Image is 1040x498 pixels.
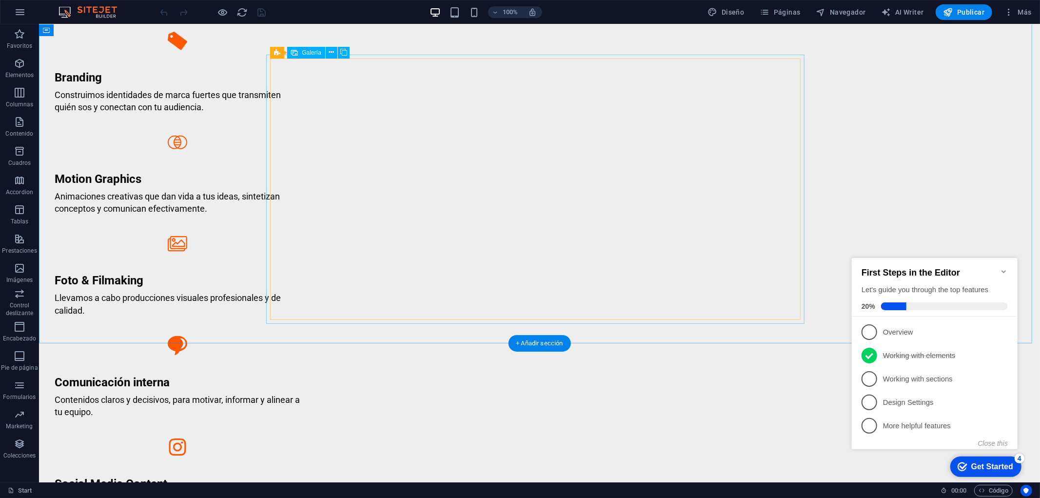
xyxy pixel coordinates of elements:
[508,335,570,352] div: + Añadir sección
[3,452,36,459] p: Colecciones
[958,487,960,494] span: :
[503,6,518,18] h6: 100%
[152,24,160,32] div: Minimize checklist
[8,159,31,167] p: Cuadros
[56,6,129,18] img: Editor Logo
[6,422,33,430] p: Marketing
[7,42,32,50] p: Favoritos
[14,41,160,51] div: Let's guide you through the top features
[35,107,152,117] p: Working with elements
[5,130,33,138] p: Contenido
[14,24,160,34] h2: First Steps in the Editor
[6,188,33,196] p: Accordion
[708,7,745,17] span: Diseño
[4,123,170,147] li: Working with sections
[704,4,748,20] button: Diseño
[3,335,36,342] p: Encabezado
[302,50,321,56] span: Galería
[882,7,924,17] span: AI Writer
[488,6,523,18] button: 100%
[943,7,985,17] span: Publicar
[2,247,37,255] p: Prestaciones
[35,130,152,140] p: Working with sections
[979,485,1008,497] span: Código
[1,364,38,372] p: Pie de página
[1004,7,1032,17] span: Más
[936,4,993,20] button: Publicar
[4,77,170,100] li: Overview
[6,100,34,108] p: Columnas
[217,6,229,18] button: Haz clic para salir del modo de previsualización y seguir editando
[102,213,174,233] div: Get Started 4 items remaining, 20% complete
[1000,4,1036,20] button: Más
[878,4,928,20] button: AI Writer
[236,6,248,18] button: reload
[35,154,152,164] p: Design Settings
[8,485,32,497] a: Haz clic para cancelar la selección y doble clic para abrir páginas
[760,7,801,17] span: Páginas
[812,4,870,20] button: Navegador
[130,196,160,203] button: Close this
[11,218,29,225] p: Tablas
[5,71,34,79] p: Elementos
[35,177,152,187] p: More helpful features
[237,7,248,18] i: Volver a cargar página
[4,170,170,194] li: More helpful features
[3,393,36,401] p: Formularios
[941,485,967,497] h6: Tiempo de la sesión
[1020,485,1032,497] button: Usercentrics
[951,485,966,497] span: 00 00
[4,147,170,170] li: Design Settings
[167,210,177,219] div: 4
[14,59,33,66] span: 20%
[4,100,170,123] li: Working with elements
[756,4,805,20] button: Páginas
[704,4,748,20] div: Diseño (Ctrl+Alt+Y)
[816,7,866,17] span: Navegador
[6,276,33,284] p: Imágenes
[528,8,537,17] i: Al redimensionar, ajustar el nivel de zoom automáticamente para ajustarse al dispositivo elegido.
[35,83,152,94] p: Overview
[123,219,165,227] div: Get Started
[974,485,1013,497] button: Código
